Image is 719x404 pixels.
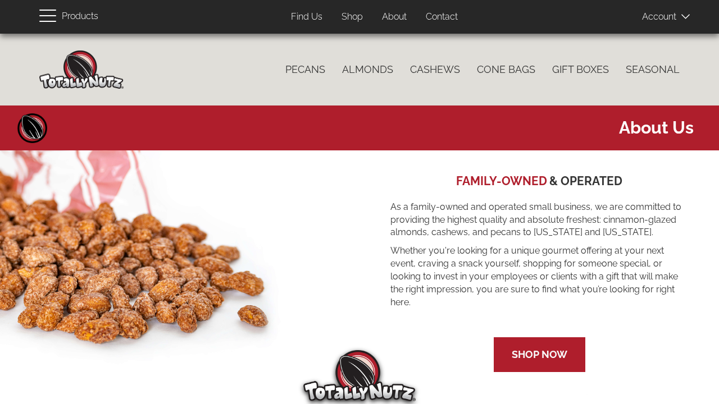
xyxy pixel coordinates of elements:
span: About us [8,116,694,140]
a: Almonds [334,58,402,81]
p: Whether you're looking for a unique gourmet offering at your next event, craving a snack yourself... [390,245,688,322]
a: Shop [333,6,371,28]
a: Pecans [277,58,334,81]
a: Gift Boxes [544,58,617,81]
a: Contact [417,6,466,28]
span: & OPERATED [549,174,622,188]
img: Home [39,50,124,89]
a: About [374,6,415,28]
a: Seasonal [617,58,688,81]
a: Cashews [402,58,468,81]
a: Cone Bags [468,58,544,81]
p: As a family-owned and operated small business, we are committed to providing the highest quality ... [390,201,688,240]
span: FAMILY-OWNED [456,174,547,188]
img: Totally Nutz Logo [303,350,416,401]
span: Products [62,8,98,25]
a: Shop Now [512,348,567,360]
a: Find Us [283,6,331,28]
